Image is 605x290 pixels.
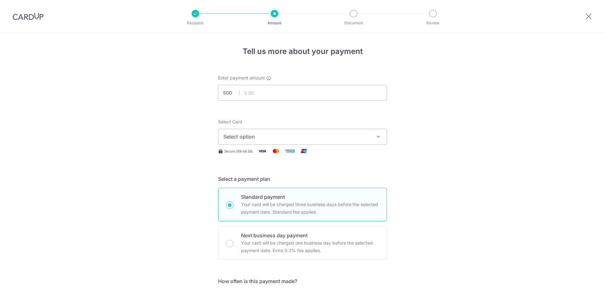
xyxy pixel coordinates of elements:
span: Select option [223,133,370,140]
p: Recipient [172,20,219,26]
span: Secure 256-bit SSL [224,149,253,154]
p: Standard payment [241,193,379,201]
h5: Select a payment plan [218,175,387,183]
span: SGD [223,90,239,96]
img: Union Pay [297,147,310,155]
p: Review [410,20,456,26]
p: Your card will be charged one business day before the selected payment date. Extra 0.3% fee applies. [241,239,379,254]
img: Visa [256,147,268,155]
button: Select option [218,129,387,145]
p: Document [330,20,377,26]
img: Mastercard [270,147,282,155]
h5: How often is this payment made? [218,277,387,285]
iframe: Opens a widget where you can find more information [565,271,599,287]
img: CardUp [13,13,43,20]
img: American Express [284,147,296,155]
h4: Tell us more about your payment [218,46,387,57]
span: Enter payment amount [218,75,265,81]
span: translation missing: en.payables.payment_networks.credit_card.summary.labels.select_card [218,119,242,124]
p: Your card will be charged three business days before the selected payment date. Standard fee appl... [241,201,379,216]
p: Next business day payment [241,232,379,239]
input: 0.00 [218,85,387,101]
p: Amount [251,20,298,26]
